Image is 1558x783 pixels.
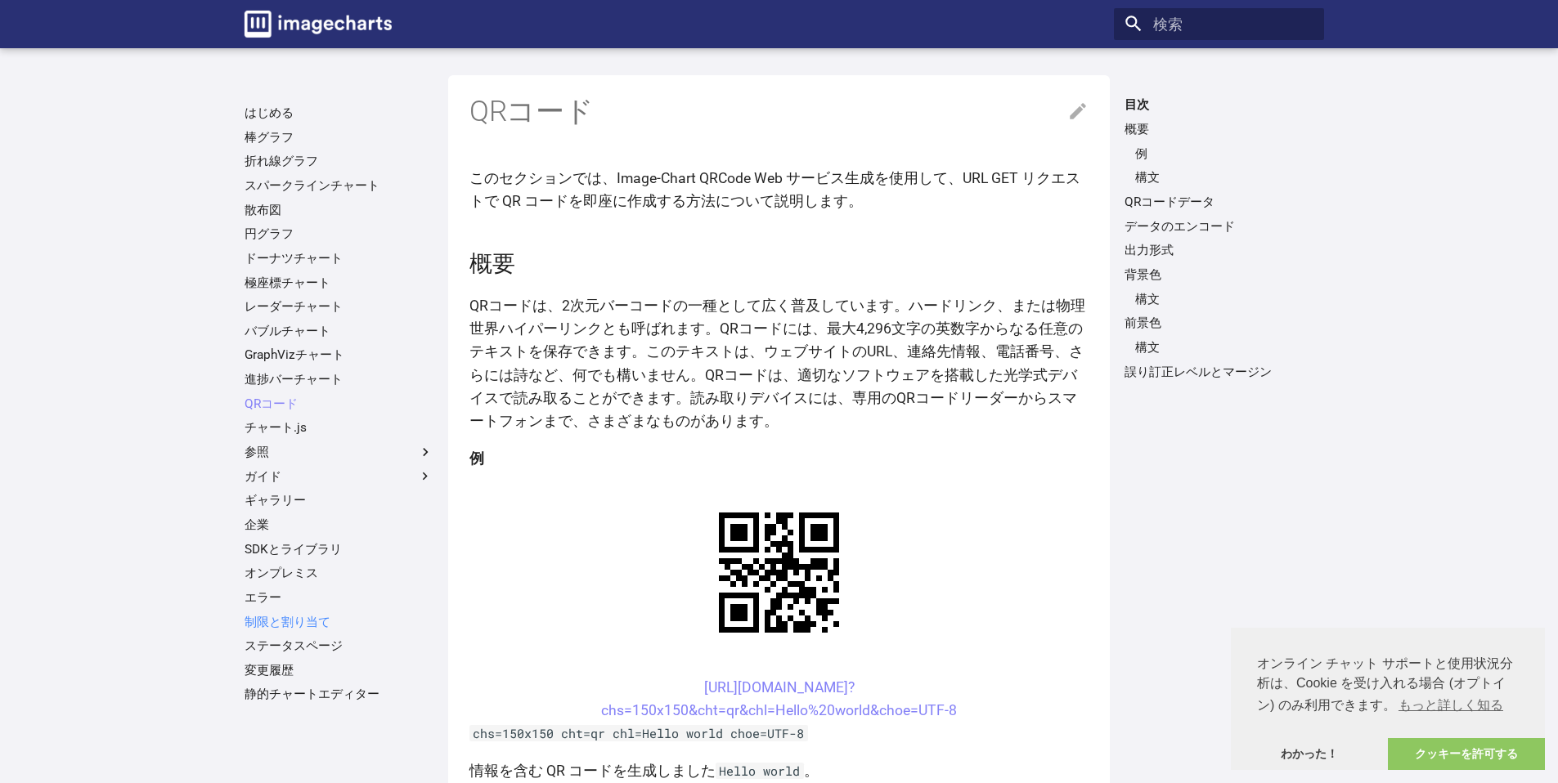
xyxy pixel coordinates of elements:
[245,153,433,169] a: 折れ線グラフ
[245,638,343,653] font: ステータスページ
[1135,340,1160,355] font: 構文
[1135,170,1160,185] font: 構文
[245,517,433,533] a: 企業
[1114,8,1324,41] input: 検索
[1125,315,1313,331] a: 前景色
[245,614,433,630] a: 制限と割り当て
[1125,218,1313,235] a: データのエンコード
[1281,747,1338,760] font: わかった！
[1135,145,1313,162] a: 例
[1125,365,1272,379] font: 誤り訂正レベルとマージン
[1125,364,1313,380] a: 誤り訂正レベルとマージン
[245,687,379,701] font: 静的チャートエディター
[469,298,1085,429] font: QRコードは、2次元バーコードの一種として広く普及しています。ハードリンク、または物理世界ハイパーリンクとも呼ばれます。QRコードには、最大4,296文字の英数字からなる任意のテキストを保存でき...
[1135,146,1147,161] font: 例
[245,178,379,193] font: スパークラインチャート
[1135,292,1160,306] font: 構文
[245,298,433,315] a: レーダーチャート
[601,679,957,718] a: [URL][DOMAIN_NAME]?chs=150x150&cht=qr&chl=Hello%20world&choe=UTF-8
[1388,738,1545,771] a: クッキーを許可する
[245,371,433,387] a: 進捗バーチャート
[245,638,433,654] a: ステータスページ
[245,469,281,484] font: ガイド
[245,11,392,38] img: ロゴ
[245,177,433,194] a: スパークラインチャート
[245,323,433,339] a: バブルチャート
[1415,747,1518,760] font: クッキーを許可する
[245,129,433,145] a: 棒グラフ
[1125,243,1174,257] font: 出力形式
[1125,145,1313,186] nav: 概要
[245,105,294,120] font: はじめる
[1125,121,1313,137] a: 概要
[245,226,433,242] a: 円グラフ
[469,450,484,467] font: 例
[245,396,298,411] font: QRコード
[245,347,344,362] font: GraphVizチャート
[469,763,716,779] font: 情報を含む QR コードを生成しました
[1257,656,1513,712] font: オンライン チャット サポートと使用状況分析は、Cookie を受け入れる場合 (オプトイン) のみ利用できます。
[245,275,330,290] font: 極座標チャート
[245,662,433,678] a: 変更履歴
[245,445,269,459] font: 参照
[245,419,433,436] a: チャート.js
[1125,291,1313,307] nav: 背景色
[245,275,433,291] a: 極座標チャート
[804,763,819,779] font: 。
[245,226,294,241] font: 円グラフ
[245,250,433,266] a: ドーナツチャート
[1125,122,1149,136] font: 概要
[1125,266,1313,283] a: 背景色
[1399,698,1503,712] font: もっと詳しく知る
[245,420,307,435] font: チャート.js
[245,347,433,363] a: GraphVizチャート
[245,492,433,508] a: ギャラリー
[1125,194,1313,210] a: QRコードデータ
[1125,242,1313,258] a: 出力形式
[690,484,868,661] img: チャート
[245,105,433,121] a: はじめる
[716,763,804,779] code: Hello world
[1125,267,1161,282] font: 背景色
[469,94,593,128] font: QRコード
[1135,339,1313,356] a: 構文
[1125,195,1215,209] font: QRコードデータ
[245,615,330,629] font: 制限と割り当て
[1125,315,1161,330] font: 前景色
[245,566,318,580] font: オンプレミス
[469,725,808,741] code: chs=150x150 cht=qr chl=Hello world choe=UTF-8
[245,541,433,557] a: SDKとライブラリ
[245,130,294,145] font: 棒グラフ
[245,396,433,412] a: QRコード
[1231,738,1388,771] a: クッキーメッセージを閉じる
[245,589,433,606] a: エラー
[245,203,281,217] font: 散布図
[245,299,343,314] font: レーダーチャート
[245,542,342,557] font: SDKとライブラリ
[237,3,399,44] a: 画像チャートのドキュメント
[245,686,433,702] a: 静的チャートエディター
[245,517,269,532] font: 企業
[1125,219,1235,234] font: データのエンコード
[469,250,514,277] font: 概要
[601,702,957,718] font: chs=150x150&cht=qr&chl=Hello%20world&choe=UTF-8
[1396,693,1506,718] a: クッキーについて詳しくはこちら
[704,679,855,696] font: [URL][DOMAIN_NAME]?
[245,202,433,218] a: 散布図
[1135,291,1313,307] a: 構文
[245,324,330,338] font: バブルチャート
[1231,628,1545,770] div: クッキー同意
[469,170,1080,209] font: このセクションでは、Image-Chart QRCode Web サービス生成を使用して、URL GET リクエストで QR コードを即座に作成する方法について説明します。
[245,590,281,605] font: エラー
[245,493,306,508] font: ギャラリー
[1125,339,1313,356] nav: 前景色
[245,372,343,387] font: 進捗バーチャート
[245,663,294,678] font: 変更履歴
[1125,97,1149,112] font: 目次
[1114,96,1324,379] nav: 目次
[245,154,318,168] font: 折れ線グラフ
[245,565,433,581] a: オンプレミス
[1135,169,1313,186] a: 構文
[245,251,343,266] font: ドーナツチャート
